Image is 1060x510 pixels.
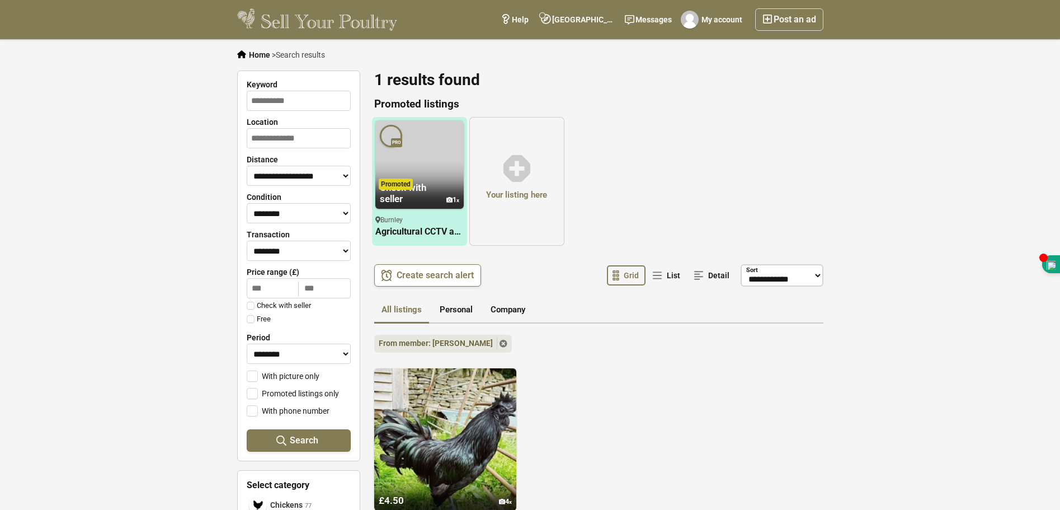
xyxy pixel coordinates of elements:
span: Search results [276,50,325,59]
div: 4 [499,498,512,506]
a: Pro [380,125,402,147]
span: List [667,271,680,280]
a: Personal [432,298,480,324]
a: Company [483,298,533,324]
span: Detail [708,271,729,280]
label: Condition [247,193,351,202]
label: Location [247,118,351,127]
label: Free [247,315,271,323]
a: Post an ad [755,8,823,31]
h3: Select category [247,480,351,490]
a: All listings [374,298,429,324]
span: Create search alert [397,270,474,281]
label: Transaction [247,230,351,239]
img: Agricultural CCTV and Wi-Fi solutions [375,120,464,209]
label: With picture only [247,371,319,381]
a: Help [494,8,535,31]
label: Sort [746,266,758,275]
span: Your listing here [486,189,547,202]
a: Messages [619,8,678,31]
a: Check with seller 1 [375,161,464,209]
a: My account [678,8,748,31]
span: Grid [624,271,639,280]
label: Keyword [247,80,351,89]
a: Home [249,50,270,59]
div: 1 [446,196,459,204]
div: Burnley [375,216,464,225]
a: Create search alert [374,264,481,287]
label: With phone number [247,405,329,415]
a: Detail [688,265,736,286]
h2: Promoted listings [374,98,823,111]
span: Promoted [379,179,413,190]
a: List [647,265,687,286]
img: AKomm [380,125,402,147]
label: Check with seller [247,302,311,310]
span: Search [290,435,318,446]
label: Period [247,333,351,342]
label: Price range (£) [247,268,351,277]
span: £4.50 [379,495,404,506]
a: [GEOGRAPHIC_DATA], [GEOGRAPHIC_DATA] [535,8,619,31]
a: From member: [PERSON_NAME] [374,335,512,353]
a: Your listing here [469,117,564,246]
a: Agricultural CCTV and Wi-Fi solutions [375,226,464,238]
li: > [272,50,325,59]
span: Professional member [391,138,402,147]
button: Search [247,429,351,452]
h1: 1 results found [374,71,823,90]
label: Distance [247,155,351,164]
img: Abungy [681,11,699,29]
label: Promoted listings only [247,388,339,398]
img: Sell Your Poultry [237,8,398,31]
a: Grid [607,265,646,286]
span: Check with seller [380,182,426,204]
